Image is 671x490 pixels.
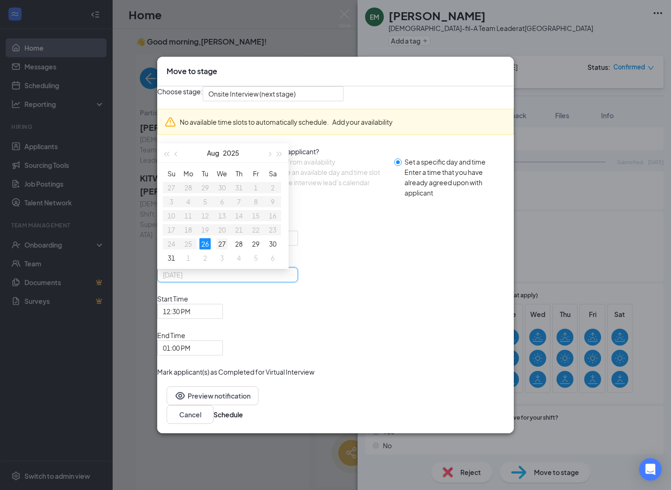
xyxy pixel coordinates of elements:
[216,252,228,264] div: 3
[197,166,213,181] th: Tu
[247,251,264,265] td: 2025-09-05
[230,237,247,251] td: 2025-08-28
[404,157,506,167] div: Set a specific day and time
[157,146,514,157] div: How do you want to schedule time with the applicant?
[163,251,180,265] td: 2025-08-31
[213,251,230,265] td: 2025-09-03
[404,167,506,198] div: Enter a time that you have already agreed upon with applicant
[332,117,393,127] button: Add your availability
[175,390,186,401] svg: Eye
[165,116,176,128] svg: Warning
[230,251,247,265] td: 2025-09-04
[230,166,247,181] th: Th
[264,237,281,251] td: 2025-08-30
[199,238,211,249] div: 26
[180,117,506,127] div: No available time slots to automatically schedule.
[266,157,387,167] div: Select from availability
[264,251,281,265] td: 2025-09-06
[213,237,230,251] td: 2025-08-27
[250,238,261,249] div: 29
[207,143,219,162] button: Aug
[197,251,213,265] td: 2025-09-02
[233,252,244,264] div: 4
[264,166,281,181] th: Sa
[167,405,213,424] button: Cancel
[163,304,191,318] span: 12:30 PM
[199,252,211,264] div: 2
[163,166,180,181] th: Su
[267,252,278,264] div: 6
[157,294,223,304] span: Start Time
[163,270,290,280] input: Aug 26, 2025
[247,166,264,181] th: Fr
[157,86,203,101] span: Choose stage:
[167,386,259,405] button: EyePreview notification
[157,257,514,267] span: Date
[213,409,243,420] button: Schedule
[197,237,213,251] td: 2025-08-26
[213,166,230,181] th: We
[233,238,244,249] div: 28
[208,87,296,101] span: Onsite Interview (next stage)
[157,220,514,231] span: Select Calendar
[223,143,239,162] button: 2025
[267,238,278,249] div: 30
[157,367,514,377] p: Mark applicant(s) as Completed for Virtual Interview
[216,238,228,249] div: 27
[157,210,514,220] div: Select a Date & Time
[247,237,264,251] td: 2025-08-29
[250,252,261,264] div: 5
[180,251,197,265] td: 2025-09-01
[157,330,223,340] span: End Time
[163,341,191,355] span: 01:00 PM
[167,66,217,76] h3: Move to stage
[166,252,177,264] div: 31
[183,252,194,264] div: 1
[266,167,387,188] div: Choose an available day and time slot from the interview lead’s calendar
[639,458,662,481] div: Open Intercom Messenger
[180,166,197,181] th: Mo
